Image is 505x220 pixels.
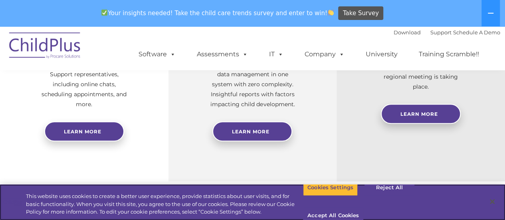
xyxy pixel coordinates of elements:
[64,129,101,135] span: Learn more
[101,10,107,16] img: ✅
[131,46,184,62] a: Software
[297,46,353,62] a: Company
[26,192,303,216] div: This website uses cookies to create a better user experience, provide statistics about user visit...
[44,121,124,141] a: Learn more
[40,40,129,109] p: Need help with ChildPlus? We offer many convenient ways to contact our amazing Customer Support r...
[328,10,334,16] img: 👏
[111,53,135,59] span: Last name
[189,46,256,62] a: Assessments
[394,29,500,36] font: |
[5,27,85,67] img: ChildPlus by Procare Solutions
[394,29,421,36] a: Download
[261,46,291,62] a: IT
[98,5,337,21] span: Your insights needed! Take the child care trends survey and enter to win!
[338,6,383,20] a: Take Survey
[111,85,145,91] span: Phone number
[208,50,297,109] p: Experience and analyze child assessments and Head Start data management in one system with zero c...
[343,6,379,20] span: Take Survey
[212,121,292,141] a: Learn More
[453,29,500,36] a: Schedule A Demo
[232,129,269,135] span: Learn More
[430,29,452,36] a: Support
[364,179,414,196] button: Reject All
[303,179,358,196] button: Cookies Settings
[400,111,438,117] span: Learn More
[358,46,406,62] a: University
[483,193,501,210] button: Close
[381,104,461,124] a: Learn More
[411,46,487,62] a: Training Scramble!!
